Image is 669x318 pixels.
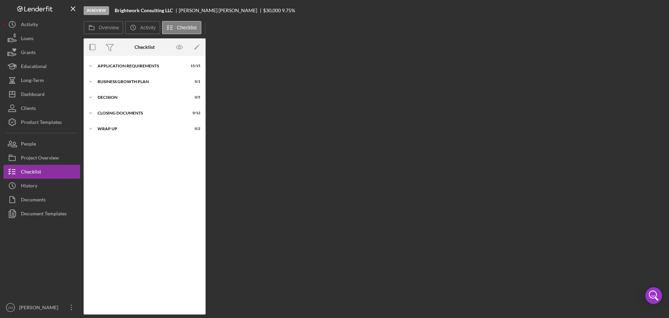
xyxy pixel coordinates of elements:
[3,193,80,207] button: Documents
[263,7,281,13] span: $30,000
[21,151,59,167] div: Project Overview
[3,151,80,165] button: Project Overview
[177,25,197,30] label: Checklist
[3,137,80,151] button: People
[84,6,109,15] div: In Review
[21,101,36,117] div: Clients
[3,59,80,73] button: Educational
[3,301,80,315] button: CM[PERSON_NAME]
[3,31,80,45] button: Loans
[645,287,662,304] div: Open Intercom Messenger
[21,73,44,89] div: Long-Term
[17,301,63,316] div: [PERSON_NAME]
[125,21,160,34] button: Activity
[3,73,80,87] button: Long-Term
[21,17,38,33] div: Activity
[8,306,13,310] text: CM
[188,127,200,131] div: 0 / 2
[21,193,46,208] div: Documents
[98,64,183,68] div: APPLICATION REQUIREMENTS
[98,95,183,99] div: Decision
[21,115,62,131] div: Product Templates
[21,31,33,47] div: Loans
[3,207,80,221] button: Document Templates
[3,115,80,129] button: Product Templates
[179,8,263,13] div: [PERSON_NAME] [PERSON_NAME]
[188,111,200,115] div: 0 / 12
[98,127,183,131] div: WRAP UP
[21,87,45,103] div: Dashboard
[188,80,200,84] div: 0 / 1
[21,207,67,222] div: Document Templates
[98,111,183,115] div: CLOSING DOCUMENTS
[21,179,37,194] div: History
[3,101,80,115] button: Clients
[3,17,80,31] button: Activity
[3,87,80,101] button: Dashboard
[3,45,80,59] button: Grants
[99,25,119,30] label: Overview
[21,165,41,180] div: Checklist
[188,95,200,99] div: 0 / 5
[282,8,295,13] div: 9.75 %
[140,25,155,30] label: Activity
[21,59,47,75] div: Educational
[3,179,80,193] button: History
[3,165,80,179] button: Checklist
[188,64,200,68] div: 15 / 15
[134,44,155,50] div: Checklist
[84,21,123,34] button: Overview
[115,8,173,13] b: Brightwork Consulting LLC
[98,80,183,84] div: Business Growth Plan
[21,45,36,61] div: Grants
[21,137,36,153] div: People
[162,21,201,34] button: Checklist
